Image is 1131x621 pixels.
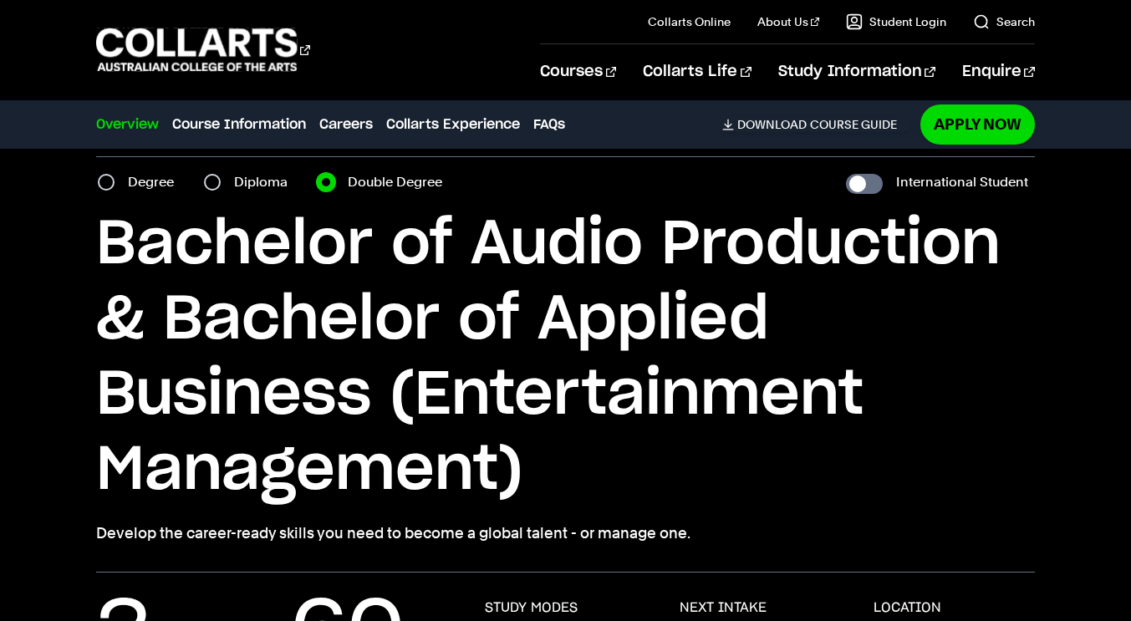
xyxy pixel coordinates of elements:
a: Enquire [962,44,1035,99]
a: Collarts Experience [386,115,520,135]
label: Diploma [234,171,298,194]
label: International Student [896,171,1028,194]
a: Course Information [172,115,306,135]
h3: STUDY MODES [485,599,578,616]
div: Go to homepage [96,26,310,74]
a: Student Login [846,13,946,30]
a: Study Information [778,44,935,99]
label: Double Degree [348,171,452,194]
a: Careers [319,115,373,135]
a: Courses [540,44,616,99]
a: Apply Now [920,104,1035,144]
a: Search [973,13,1035,30]
a: DownloadCourse Guide [722,117,910,132]
a: Collarts Online [648,13,731,30]
a: About Us [757,13,819,30]
span: Download [737,117,807,132]
label: Degree [128,171,184,194]
a: Overview [96,115,159,135]
h3: NEXT INTAKE [680,599,767,616]
p: Develop the career-ready skills you need to become a global talent - or manage one. [96,522,1035,545]
a: FAQs [533,115,565,135]
a: Collarts Life [643,44,751,99]
h3: LOCATION [874,599,941,616]
h1: Bachelor of Audio Production & Bachelor of Applied Business (Entertainment Management) [96,207,1035,508]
